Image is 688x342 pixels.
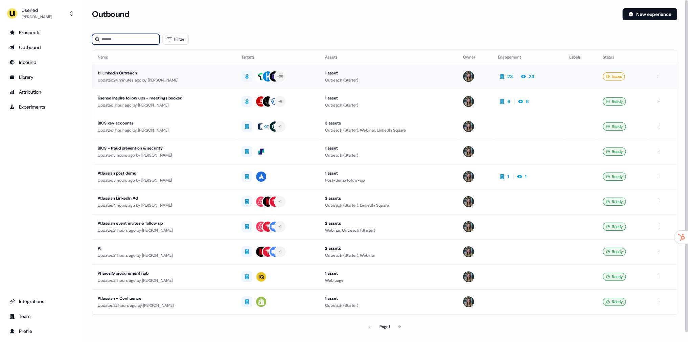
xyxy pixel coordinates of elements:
div: Library [9,74,71,81]
a: Go to templates [5,72,75,83]
a: Go to profile [5,326,75,337]
div: BICS key accounts [98,120,231,127]
div: Ready [603,198,626,206]
div: Inbound [9,59,71,66]
div: Outreach (Starter), Webinar, LinkedIn Square [325,127,452,134]
div: AI [98,245,231,252]
div: 6 [526,98,529,105]
a: Go to integrations [5,296,75,307]
div: Ready [603,97,626,106]
th: Name [92,50,236,64]
div: Updated 4 hours ago by [PERSON_NAME] [98,202,231,209]
div: Ready [603,223,626,231]
a: Go to experiments [5,101,75,112]
div: Userled [22,7,52,14]
button: New experience [622,8,677,20]
div: Outreach (Starter), LinkedIn Square [325,202,452,209]
th: Assets [320,50,458,64]
div: 1 asset [325,270,452,277]
div: Web page [325,277,452,284]
div: 1 asset [325,70,452,76]
div: + 6 [278,98,282,105]
div: Webinar, Outreach (Starter) [325,227,452,234]
div: Attribution [9,89,71,95]
img: Charlotte [463,196,474,207]
div: Ready [603,173,626,181]
div: [PERSON_NAME] [22,14,52,20]
div: 6 [507,98,510,105]
div: + 1 [278,123,282,130]
div: 1 asset [325,170,452,177]
div: + 1 [278,249,282,255]
div: 6sense Inspire follow ups - meetings booked [98,95,231,101]
div: Updated 1 hour ago by [PERSON_NAME] [98,102,231,109]
div: Profile [9,328,71,335]
div: 2 assets [325,245,452,252]
div: Outreach (Starter) [325,152,452,159]
div: Atlassian post demo [98,170,231,177]
img: Charlotte [463,171,474,182]
div: Outreach (Starter), Webinar [325,252,452,259]
div: Updated 21 hours ago by [PERSON_NAME] [98,277,231,284]
div: Ready [603,298,626,306]
div: Updated 21 hours ago by [PERSON_NAME] [98,252,231,259]
th: Engagement [492,50,564,64]
img: Charlotte [463,221,474,232]
div: Updated 24 minutes ago by [PERSON_NAME] [98,77,231,84]
div: + 1 [278,199,282,205]
th: Targets [236,50,320,64]
div: 1 [507,173,509,180]
div: Ready [603,122,626,131]
div: 1 asset [325,95,452,101]
div: Ready [603,248,626,256]
a: Go to Inbound [5,57,75,68]
div: Outreach (Starter) [325,77,452,84]
div: BICS - fraud prevention & security [98,145,231,152]
img: Charlotte [463,71,474,82]
a: Go to team [5,311,75,322]
div: Page 1 [380,323,390,330]
img: Charlotte [463,96,474,107]
div: Updated 21 hours ago by [PERSON_NAME] [98,227,231,234]
div: Outbound [9,44,71,51]
div: Atlassian - Confluence [98,295,231,302]
img: Charlotte [463,271,474,282]
div: Atlassian LinkedIn Ad [98,195,231,202]
div: Atlassian event invites & follow up [98,220,231,227]
div: 1 asset [325,295,452,302]
a: Go to outbound experience [5,42,75,53]
div: Experiments [9,104,71,110]
div: 3 assets [325,120,452,127]
div: Ready [603,273,626,281]
div: Post-demo follow-up [325,177,452,184]
div: 23 [507,73,513,80]
img: Charlotte [463,121,474,132]
th: Owner [458,50,492,64]
div: Updated 3 hours ago by [PERSON_NAME] [98,152,231,159]
div: 1 asset [325,145,452,152]
th: Status [597,50,648,64]
div: PharosIQ procurement hub [98,270,231,277]
div: 2 assets [325,220,452,227]
div: 1 [525,173,527,180]
h3: Outbound [92,9,129,19]
div: Ready [603,147,626,156]
div: 24 [529,73,534,80]
div: Issues [603,72,625,81]
div: 2 assets [325,195,452,202]
div: + 96 [277,73,283,79]
div: Outreach (Starter) [325,102,452,109]
div: Outreach (Starter) [325,302,452,309]
div: Updated 22 hours ago by [PERSON_NAME] [98,302,231,309]
div: Updated 3 hours ago by [PERSON_NAME] [98,177,231,184]
a: Go to attribution [5,87,75,97]
th: Labels [564,50,597,64]
img: Charlotte [463,246,474,257]
img: Charlotte [463,296,474,307]
button: 1 Filter [162,34,189,45]
div: + 1 [278,224,282,230]
div: Integrations [9,298,71,305]
div: Team [9,313,71,320]
button: Userled[PERSON_NAME] [5,5,75,22]
img: Charlotte [463,146,474,157]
